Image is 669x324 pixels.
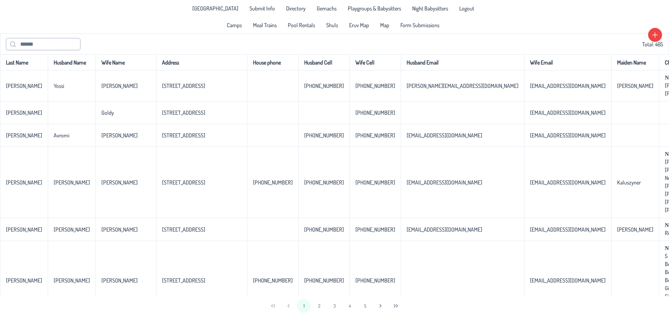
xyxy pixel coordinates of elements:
[162,277,205,284] p-celleditor: [STREET_ADDRESS]
[54,277,90,284] p-celleditor: [PERSON_NAME]
[343,299,357,313] button: 4
[192,6,238,11] span: [GEOGRAPHIC_DATA]
[6,109,42,116] p-celleditor: [PERSON_NAME]
[6,226,42,233] p-celleditor: [PERSON_NAME]
[6,179,42,186] p-celleditor: [PERSON_NAME]
[304,226,344,233] p-celleditor: [PHONE_NUMBER]
[355,277,395,284] p-celleditor: [PHONE_NUMBER]
[313,3,341,14] a: Gemachs
[344,3,405,14] a: Playgroups & Babysitters
[407,226,482,233] p-celleditor: [EMAIL_ADDRESS][DOMAIN_NAME]
[455,3,478,14] li: Logout
[304,132,344,139] p-celleditor: [PHONE_NUMBER]
[6,82,42,89] p-celleditor: [PERSON_NAME]
[54,226,90,233] p-celleditor: [PERSON_NAME]
[162,132,205,139] p-celleditor: [STREET_ADDRESS]
[349,22,369,28] span: Eruv Map
[376,20,393,31] a: Map
[412,6,448,11] span: Night Babysitters
[253,22,277,28] span: Meal Trains
[459,6,474,11] span: Logout
[355,82,395,89] p-celleditor: [PHONE_NUMBER]
[304,277,344,284] p-celleditor: [PHONE_NUMBER]
[6,132,42,139] p-celleditor: [PERSON_NAME]
[101,82,138,89] p-celleditor: [PERSON_NAME]
[530,226,606,233] p-celleditor: [EMAIL_ADDRESS][DOMAIN_NAME]
[317,6,337,11] span: Gemachs
[530,109,606,116] p-celleditor: [EMAIL_ADDRESS][DOMAIN_NAME]
[400,22,439,28] span: Form Submissions
[253,277,293,284] p-celleditor: [PHONE_NUMBER]
[530,277,606,284] p-celleditor: [EMAIL_ADDRESS][DOMAIN_NAME]
[95,54,156,70] th: Wife Name
[617,82,653,89] p-celleditor: [PERSON_NAME]
[101,109,114,116] p-celleditor: Goldy
[322,20,342,31] a: Shuls
[408,3,452,14] a: Night Babysitters
[282,3,310,14] a: Directory
[223,20,246,31] a: Camps
[530,82,606,89] p-celleditor: [EMAIL_ADDRESS][DOMAIN_NAME]
[524,54,611,70] th: Wife Email
[617,179,641,186] p-celleditor: Kaluszyner
[396,20,444,31] a: Form Submissions
[380,22,389,28] span: Map
[304,179,344,186] p-celleditor: [PHONE_NUMBER]
[530,179,606,186] p-celleditor: [EMAIL_ADDRESS][DOMAIN_NAME]
[374,299,387,313] button: Next Page
[156,54,247,70] th: Address
[355,132,395,139] p-celleditor: [PHONE_NUMBER]
[312,299,326,313] button: 2
[617,226,653,233] p-celleditor: [PERSON_NAME]
[162,109,205,116] p-celleditor: [STREET_ADDRESS]
[101,226,138,233] p-celleditor: [PERSON_NAME]
[249,20,281,31] a: Meal Trains
[54,179,90,186] p-celleditor: [PERSON_NAME]
[6,277,42,284] p-celleditor: [PERSON_NAME]
[407,132,482,139] p-celleditor: [EMAIL_ADDRESS][DOMAIN_NAME]
[101,277,138,284] p-celleditor: [PERSON_NAME]
[345,20,373,31] a: Eruv Map
[389,299,403,313] button: Last Page
[355,109,395,116] p-celleditor: [PHONE_NUMBER]
[401,54,524,70] th: Husband Email
[162,226,205,233] p-celleditor: [STREET_ADDRESS]
[355,179,395,186] p-celleditor: [PHONE_NUMBER]
[326,22,338,28] span: Shuls
[227,22,242,28] span: Camps
[162,179,205,186] p-celleditor: [STREET_ADDRESS]
[297,299,311,313] button: 1
[54,132,69,139] p-celleditor: Avromi
[355,226,395,233] p-celleditor: [PHONE_NUMBER]
[328,299,341,313] button: 3
[304,82,344,89] p-celleditor: [PHONE_NUMBER]
[101,132,138,139] p-celleditor: [PERSON_NAME]
[286,6,306,11] span: Directory
[348,6,401,11] span: Playgroups & Babysitters
[188,3,243,14] li: Pine Lake Park
[245,3,279,14] a: Submit Info
[284,20,319,31] a: Pool Rentals
[54,82,64,89] p-celleditor: Yossi
[253,179,293,186] p-celleditor: [PHONE_NUMBER]
[358,299,372,313] button: 5
[288,22,315,28] span: Pool Rentals
[6,38,663,50] div: Total: 465
[298,54,349,70] th: Husband Cell
[249,6,275,11] span: Submit Info
[530,132,606,139] p-celleditor: [EMAIL_ADDRESS][DOMAIN_NAME]
[162,82,205,89] p-celleditor: [STREET_ADDRESS]
[48,54,95,70] th: Husband Name
[188,3,243,14] a: [GEOGRAPHIC_DATA]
